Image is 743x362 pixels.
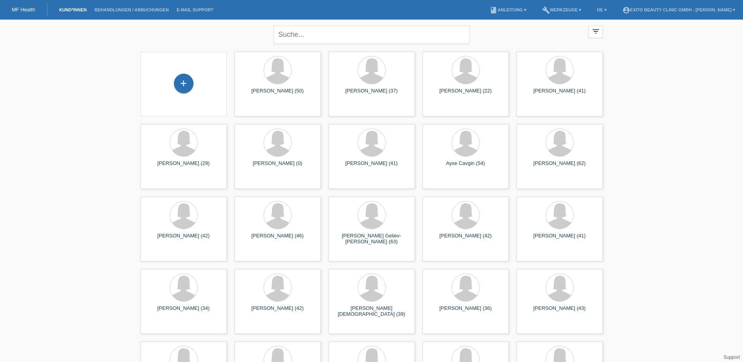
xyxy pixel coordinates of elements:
div: [PERSON_NAME] (36) [429,305,503,318]
div: Kund*in hinzufügen [174,77,193,90]
a: account_circleExito Beauty Clinic GmbH - [PERSON_NAME] ▾ [618,7,739,12]
i: book [490,6,497,14]
div: [PERSON_NAME][DEMOGRAPHIC_DATA] (39) [335,305,409,318]
div: [PERSON_NAME] (37) [335,88,409,100]
div: [PERSON_NAME] (41) [523,88,597,100]
div: [PERSON_NAME] (42) [429,233,503,245]
div: Ayse Cavgin (54) [429,160,503,173]
i: account_circle [622,6,630,14]
a: Support [723,355,740,360]
div: [PERSON_NAME] (50) [241,88,315,100]
a: MF Health [12,7,35,13]
div: [PERSON_NAME] (34) [147,305,221,318]
div: [PERSON_NAME] (46) [241,233,315,245]
i: build [542,6,550,14]
div: [PERSON_NAME] (41) [523,233,597,245]
div: [PERSON_NAME] (43) [523,305,597,318]
div: [PERSON_NAME] (42) [241,305,315,318]
a: DE ▾ [593,7,610,12]
div: [PERSON_NAME] (42) [147,233,221,245]
div: [PERSON_NAME] (62) [523,160,597,173]
div: [PERSON_NAME] (29) [147,160,221,173]
div: [PERSON_NAME] (41) [335,160,409,173]
a: Kund*innen [55,7,90,12]
div: [PERSON_NAME] Geliev-[PERSON_NAME] (63) [335,233,409,245]
input: Suche... [274,25,470,44]
div: [PERSON_NAME] (0) [241,160,315,173]
i: filter_list [591,27,600,36]
a: bookAnleitung ▾ [486,7,530,12]
a: E-Mail Support [173,7,217,12]
a: Behandlungen / Abbuchungen [90,7,173,12]
div: [PERSON_NAME] (22) [429,88,503,100]
a: buildWerkzeuge ▾ [538,7,586,12]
